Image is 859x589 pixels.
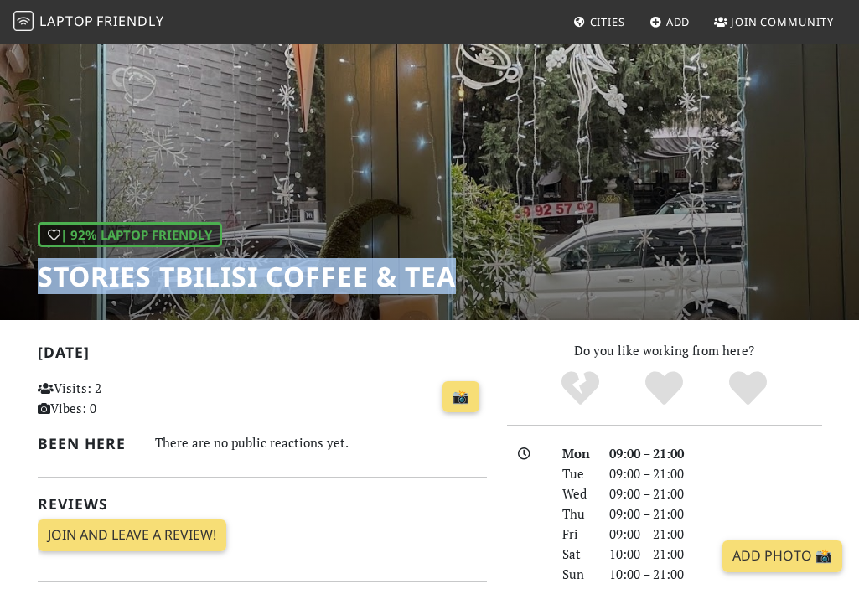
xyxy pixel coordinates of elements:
[552,463,599,483] div: Tue
[38,519,226,551] a: Join and leave a review!
[552,504,599,524] div: Thu
[442,381,479,413] a: 📸
[38,222,222,247] div: | 92% Laptop Friendly
[13,11,34,31] img: LaptopFriendly
[38,344,487,368] h2: [DATE]
[155,431,487,454] div: There are no public reactions yet.
[599,443,832,463] div: 09:00 – 21:00
[38,378,174,418] p: Visits: 2 Vibes: 0
[38,435,135,452] h2: Been here
[666,14,691,29] span: Add
[707,7,841,37] a: Join Community
[13,8,164,37] a: LaptopFriendly LaptopFriendly
[567,7,632,37] a: Cities
[643,7,697,37] a: Add
[731,14,834,29] span: Join Community
[552,483,599,504] div: Wed
[38,495,487,513] h2: Reviews
[552,564,599,584] div: Sun
[590,14,625,29] span: Cities
[552,524,599,544] div: Fri
[552,544,599,564] div: Sat
[38,261,456,292] h1: Stories Tbilisi Coffee & Tea
[599,463,832,483] div: 09:00 – 21:00
[507,340,822,360] p: Do you like working from here?
[552,443,599,463] div: Mon
[623,369,706,407] div: Yes
[706,369,790,407] div: Definitely!
[539,369,623,407] div: No
[39,12,94,30] span: Laptop
[96,12,163,30] span: Friendly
